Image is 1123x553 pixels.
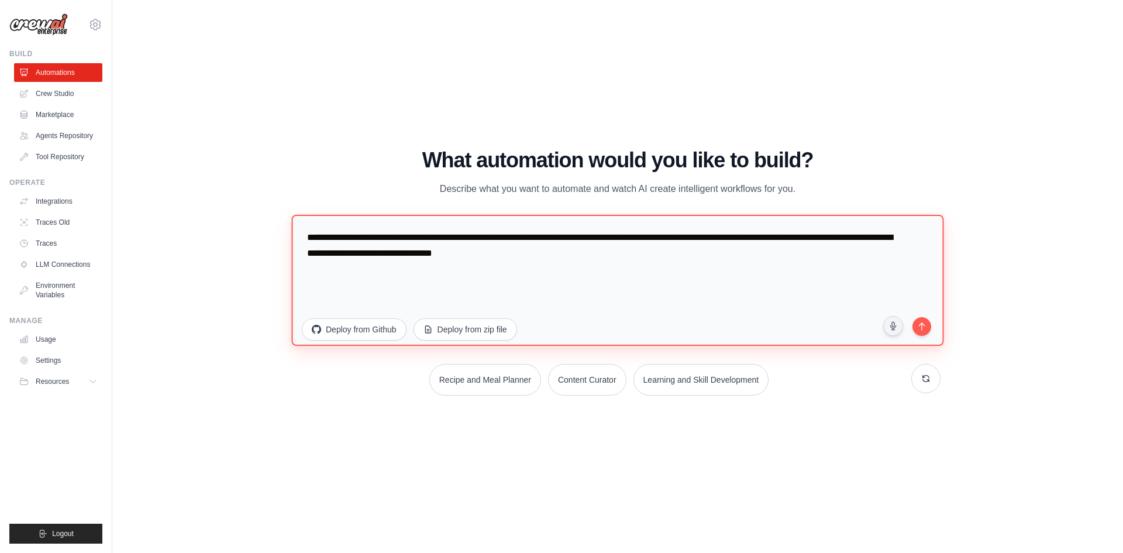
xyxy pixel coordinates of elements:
a: Automations [14,63,102,82]
a: Usage [14,330,102,349]
a: Environment Variables [14,276,102,304]
img: Logo [9,13,68,36]
button: Resources [14,372,102,391]
a: Agents Repository [14,126,102,145]
span: Resources [36,377,69,386]
a: Marketplace [14,105,102,124]
a: Traces Old [14,213,102,232]
span: Logout [52,529,74,538]
button: Content Curator [548,364,626,396]
button: Logout [9,524,102,544]
p: Describe what you want to automate and watch AI create intelligent workflows for you. [421,181,814,197]
button: Deploy from zip file [414,318,517,341]
a: Crew Studio [14,84,102,103]
a: Settings [14,351,102,370]
div: Operate [9,178,102,187]
a: Traces [14,234,102,253]
button: Deploy from Github [302,318,407,341]
h1: What automation would you like to build? [295,149,941,172]
div: Build [9,49,102,59]
a: LLM Connections [14,255,102,274]
button: Learning and Skill Development [633,364,769,396]
div: Manage [9,316,102,325]
a: Integrations [14,192,102,211]
a: Tool Repository [14,147,102,166]
button: Recipe and Meal Planner [429,364,541,396]
iframe: Chat Widget [1065,497,1123,553]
